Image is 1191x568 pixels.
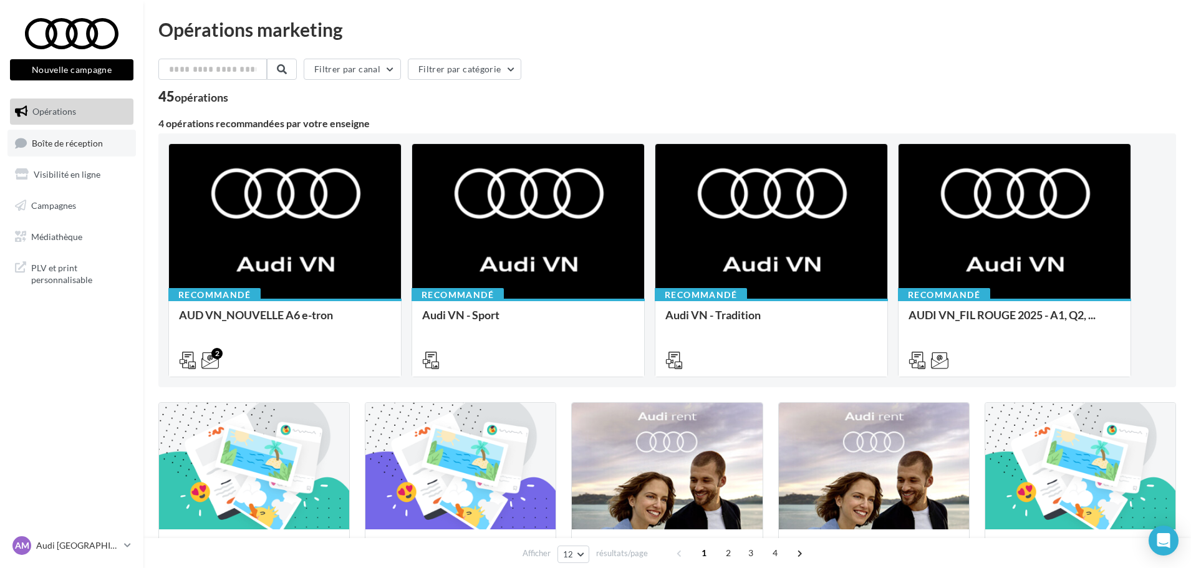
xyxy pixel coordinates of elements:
[31,231,82,241] span: Médiathèque
[718,543,738,563] span: 2
[596,547,648,559] span: résultats/page
[36,539,119,552] p: Audi [GEOGRAPHIC_DATA][PERSON_NAME]
[158,118,1176,128] div: 4 opérations recommandées par votre enseigne
[34,169,100,180] span: Visibilité en ligne
[7,193,136,219] a: Campagnes
[412,288,504,302] div: Recommandé
[10,59,133,80] button: Nouvelle campagne
[168,288,261,302] div: Recommandé
[557,546,589,563] button: 12
[7,254,136,291] a: PLV et print personnalisable
[211,348,223,359] div: 2
[179,308,333,322] span: AUD VN_NOUVELLE A6 e-tron
[665,308,761,322] span: Audi VN - Tradition
[563,549,574,559] span: 12
[655,288,747,302] div: Recommandé
[898,288,990,302] div: Recommandé
[694,543,714,563] span: 1
[909,308,1096,322] span: AUDI VN_FIL ROUGE 2025 - A1, Q2, ...
[7,224,136,250] a: Médiathèque
[304,59,401,80] button: Filtrer par canal
[7,130,136,156] a: Boîte de réception
[31,259,128,286] span: PLV et print personnalisable
[7,161,136,188] a: Visibilité en ligne
[7,99,136,125] a: Opérations
[1149,526,1179,556] div: Open Intercom Messenger
[422,308,499,322] span: Audi VN - Sport
[408,59,521,80] button: Filtrer par catégorie
[32,137,103,148] span: Boîte de réception
[175,92,228,103] div: opérations
[158,20,1176,39] div: Opérations marketing
[31,200,76,211] span: Campagnes
[765,543,785,563] span: 4
[10,534,133,557] a: AM Audi [GEOGRAPHIC_DATA][PERSON_NAME]
[15,539,29,552] span: AM
[158,90,228,103] div: 45
[32,106,76,117] span: Opérations
[523,547,551,559] span: Afficher
[741,543,761,563] span: 3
